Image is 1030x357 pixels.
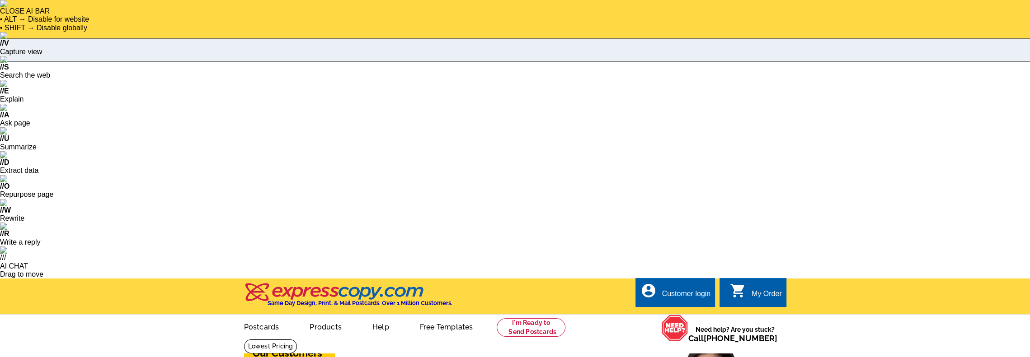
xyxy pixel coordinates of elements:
[244,290,452,307] a: Same Day Design, Print, & Mail Postcards. Over 1 Million Customers.
[230,315,294,337] a: Postcards
[640,288,710,300] a: account_circle Customer login
[730,288,782,300] a: shopping_cart My Order
[662,290,710,302] div: Customer login
[640,283,656,299] i: account_circle
[730,283,746,299] i: shopping_cart
[405,315,488,337] a: Free Templates
[268,300,452,306] h4: Same Day Design, Print, & Mail Postcards. Over 1 Million Customers.
[752,290,782,302] div: My Order
[358,315,404,337] a: Help
[688,334,777,343] span: Call
[295,315,356,337] a: Products
[704,334,777,343] a: [PHONE_NUMBER]
[661,315,688,341] img: help
[688,325,782,343] span: Need help? Are you stuck?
